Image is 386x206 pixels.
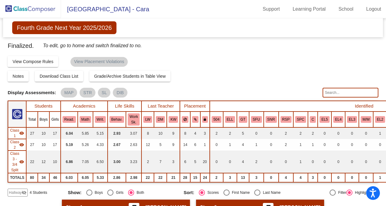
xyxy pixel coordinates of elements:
[68,190,179,196] mat-radio-group: Select an option
[345,139,359,151] td: 0
[190,139,200,151] td: 6
[210,151,223,173] td: 0
[108,151,126,173] td: 3.00
[336,190,346,195] div: Filter
[333,116,343,123] button: EL4
[113,190,123,195] div: Girls
[156,116,165,123] button: DM
[249,151,264,173] td: 2
[80,116,91,123] button: Math
[249,127,264,139] td: 0
[128,113,140,126] button: Work Sk.
[200,127,210,139] td: 3
[359,151,373,173] td: 0
[141,112,154,127] th: Lynnelle Wing
[184,190,295,196] mat-radio-group: Select an option
[26,112,38,127] th: Total
[334,4,358,14] a: School
[260,190,281,195] div: Last Name
[239,116,247,123] button: GT
[210,112,223,127] th: 504 Plan
[331,173,345,182] td: 0
[108,139,126,151] td: 2.67
[49,139,61,151] td: 17
[26,101,61,112] th: Students
[108,127,126,139] td: 2.93
[61,127,78,139] td: 6.04
[92,190,103,195] div: Boys
[61,88,77,98] mat-chip: MAP
[279,173,293,182] td: 4
[13,59,53,64] span: View Compose Rules
[8,127,26,139] td: Zach Hood - No Class Name
[38,112,50,127] th: Boys
[361,116,371,123] button: M/M
[184,190,194,195] span: Sort:
[264,112,279,127] th: SST Needs Referral
[279,112,293,127] th: Resource
[154,151,167,173] td: 7
[26,151,38,173] td: 22
[352,190,369,195] div: Highlight
[249,173,264,182] td: 3
[293,112,308,127] th: Speech
[134,190,144,195] div: Both
[61,4,149,14] span: [GEOGRAPHIC_DATA] - Cara
[63,116,76,123] button: Read.
[26,173,38,182] td: 80
[49,127,61,139] td: 17
[190,127,200,139] td: 4
[223,173,237,182] td: 3
[200,151,210,173] td: 20
[190,112,200,127] th: Keep with students
[94,74,166,79] span: Grade/Archive Students in Table View
[169,116,178,123] button: KW
[320,116,330,123] button: EL5
[8,41,34,51] span: Finalized.
[345,173,359,182] td: 0
[200,112,210,127] th: Keep with teacher
[78,127,93,139] td: 5.85
[167,173,180,182] td: 21
[93,173,108,182] td: 5.33
[318,173,331,182] td: 0
[359,127,373,139] td: 0
[49,112,61,127] th: Girls
[61,139,78,151] td: 5.19
[281,116,291,123] button: RSP
[8,173,26,182] td: TOTALS
[345,151,359,173] td: 0
[237,139,249,151] td: 4
[10,139,19,150] span: Class 2
[35,71,83,82] button: Download Class List
[126,139,141,151] td: 2.63
[167,139,180,151] td: 9
[10,151,19,173] span: Class 3 - 3/4 Split
[8,90,56,95] span: Display Assessments:
[126,151,141,173] td: 3.23
[258,4,285,14] a: Support
[237,127,249,139] td: 5
[237,151,249,173] td: 4
[19,142,24,147] mat-icon: visibility
[266,116,277,123] button: SNR
[264,173,279,182] td: 0
[68,190,82,195] span: Show:
[8,71,29,82] button: Notes
[210,127,223,139] td: 2
[13,74,24,79] span: Notes
[308,151,318,173] td: 0
[230,190,250,195] div: First Name
[108,101,141,112] th: Life Skills
[318,112,331,127] th: ELD 5 - Advanced Passed
[200,139,210,151] td: 1
[109,116,124,123] button: Behav.
[38,127,50,139] td: 10
[264,127,279,139] td: 0
[359,139,373,151] td: 0
[89,71,171,82] button: Grade/Archive Students in Table View
[141,151,154,173] td: 2
[279,127,293,139] td: 2
[113,88,127,98] mat-chip: DIB
[126,173,141,182] td: 2.98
